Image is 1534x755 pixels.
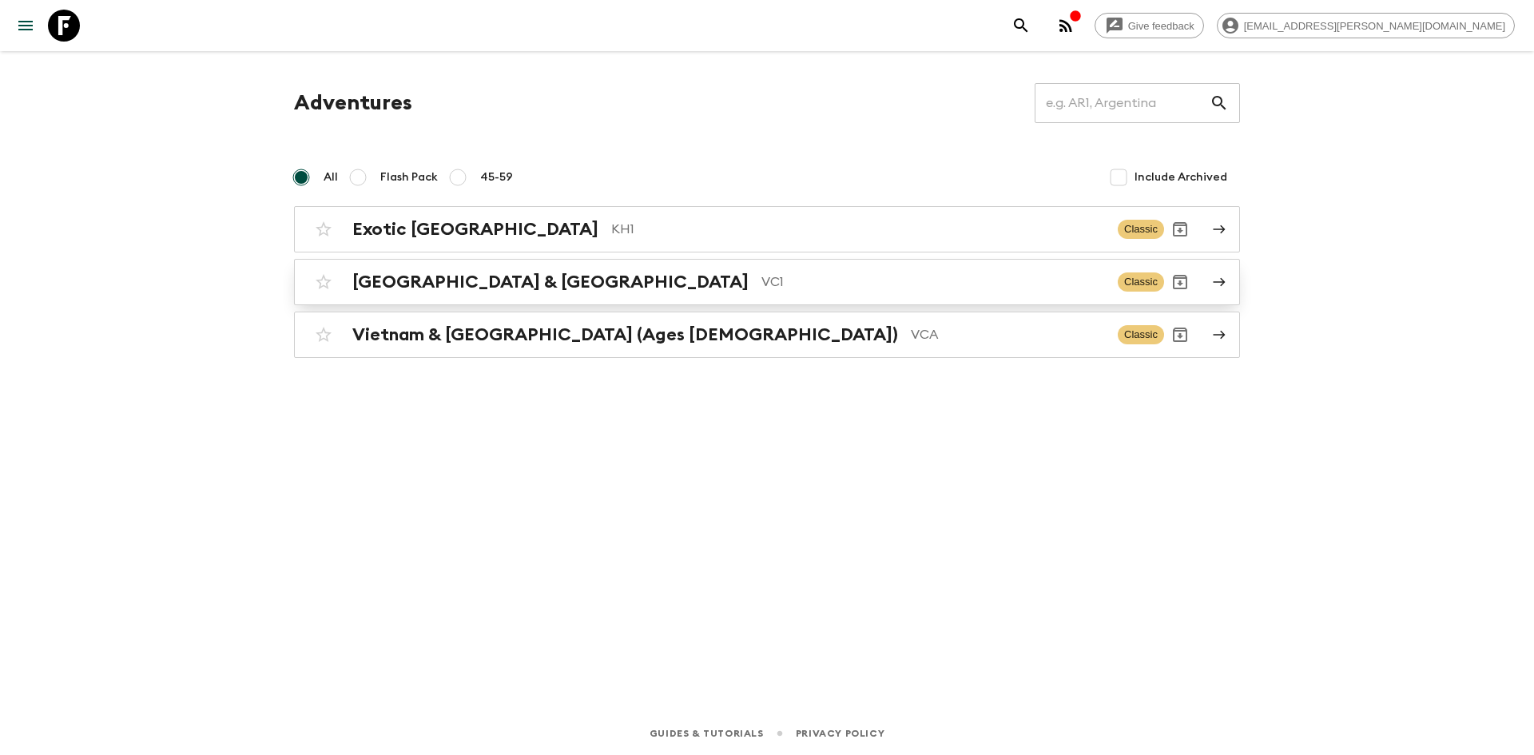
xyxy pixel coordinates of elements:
h2: [GEOGRAPHIC_DATA] & [GEOGRAPHIC_DATA] [352,272,749,292]
p: KH1 [611,220,1105,239]
a: Vietnam & [GEOGRAPHIC_DATA] (Ages [DEMOGRAPHIC_DATA])VCAClassicArchive [294,312,1240,358]
a: Privacy Policy [796,725,884,742]
button: menu [10,10,42,42]
button: search adventures [1005,10,1037,42]
span: 45-59 [480,169,513,185]
a: [GEOGRAPHIC_DATA] & [GEOGRAPHIC_DATA]VC1ClassicArchive [294,259,1240,305]
span: [EMAIL_ADDRESS][PERSON_NAME][DOMAIN_NAME] [1235,20,1514,32]
h2: Vietnam & [GEOGRAPHIC_DATA] (Ages [DEMOGRAPHIC_DATA]) [352,324,898,345]
div: [EMAIL_ADDRESS][PERSON_NAME][DOMAIN_NAME] [1217,13,1515,38]
span: All [324,169,338,185]
a: Give feedback [1095,13,1204,38]
a: Guides & Tutorials [650,725,764,742]
span: Flash Pack [380,169,438,185]
button: Archive [1164,266,1196,298]
button: Archive [1164,319,1196,351]
input: e.g. AR1, Argentina [1035,81,1210,125]
h2: Exotic [GEOGRAPHIC_DATA] [352,219,598,240]
p: VC1 [761,272,1105,292]
span: Classic [1118,272,1164,292]
span: Classic [1118,325,1164,344]
span: Give feedback [1119,20,1203,32]
p: VCA [911,325,1105,344]
button: Archive [1164,213,1196,245]
span: Include Archived [1135,169,1227,185]
span: Classic [1118,220,1164,239]
a: Exotic [GEOGRAPHIC_DATA]KH1ClassicArchive [294,206,1240,252]
h1: Adventures [294,87,412,119]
